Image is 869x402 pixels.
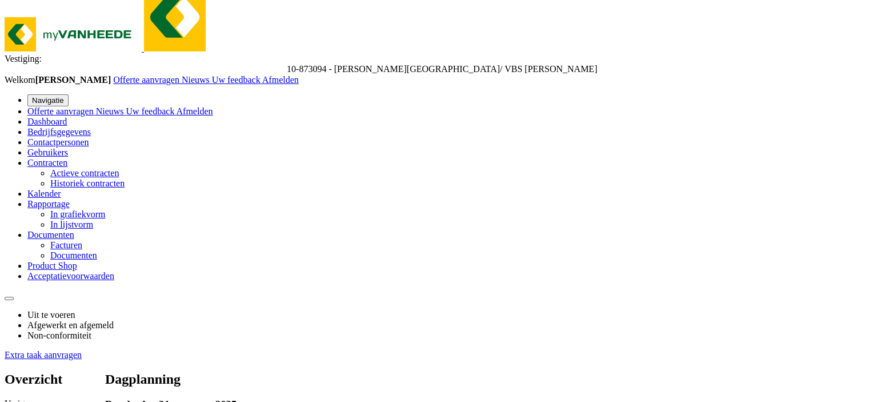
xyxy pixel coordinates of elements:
span: 10-873094 - OSCAR ROMERO COLLEGE/ VBS MELDERT - MELDERT [287,64,597,74]
a: Afmelden [262,75,299,85]
span: Offerte aanvragen [27,106,94,116]
a: Nieuws [96,106,126,116]
span: Nieuws [182,75,210,85]
a: Actieve contracten [50,168,119,178]
a: Documenten [50,250,97,260]
a: Uw feedback [212,75,262,85]
a: Offerte aanvragen [27,106,96,116]
li: Afgewerkt en afgemeld [27,320,864,331]
a: Bedrijfsgegevens [27,127,91,137]
h2: Dagplanning [105,372,237,387]
a: Contactpersonen [27,137,89,147]
span: Uw feedback [212,75,261,85]
span: Uw feedback [126,106,175,116]
span: Nieuws [96,106,124,116]
a: Extra taak aanvragen [5,350,82,360]
span: Offerte aanvragen [113,75,179,85]
a: Kalender [27,189,61,198]
strong: [PERSON_NAME] [35,75,111,85]
a: In grafiekvorm [50,209,105,219]
a: Acceptatievoorwaarden [27,271,114,281]
li: Non-conformiteit [27,331,864,341]
a: Rapportage [27,199,70,209]
span: Vestiging: [5,54,42,63]
a: Dashboard [27,117,67,126]
a: Nieuws [182,75,212,85]
img: myVanheede [5,17,142,51]
a: Product Shop [27,261,77,270]
a: Afmelden [177,106,213,116]
a: Contracten [27,158,67,168]
a: Uw feedback [126,106,177,116]
h2: Overzicht [5,372,105,387]
a: Gebruikers [27,148,68,157]
span: Welkom [5,75,113,85]
a: Facturen [50,240,82,250]
a: Documenten [27,230,74,240]
a: Offerte aanvragen [113,75,182,85]
span: Navigatie [32,96,64,105]
a: Historiek contracten [50,178,125,188]
li: Uit te voeren [27,310,864,320]
a: In lijstvorm [50,220,93,229]
button: Navigatie [27,94,69,106]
